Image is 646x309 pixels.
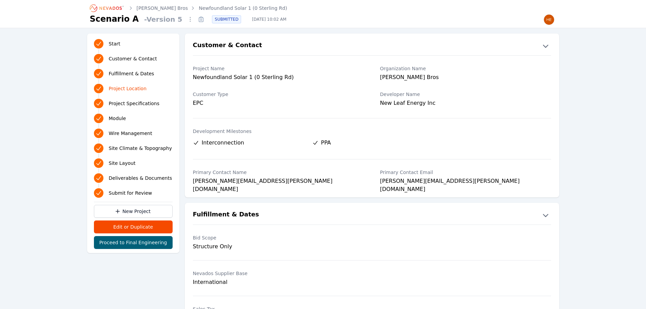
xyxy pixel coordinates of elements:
label: Organization Name [380,65,551,72]
label: Developer Name [380,91,551,98]
span: Interconnection [202,139,244,147]
button: Edit or Duplicate [94,220,173,233]
span: PPA [321,139,331,147]
div: [PERSON_NAME][EMAIL_ADDRESS][PERSON_NAME][DOMAIN_NAME] [380,177,551,187]
span: Fulfillment & Dates [109,70,154,77]
span: Module [109,115,126,122]
label: Nevados Supplier Base [193,270,364,277]
span: Site Layout [109,160,136,167]
label: Primary Contact Name [193,169,364,176]
a: Newfoundland Solar 1 (0 Sterling Rd) [199,5,287,12]
div: New Leaf Energy Inc [380,99,551,109]
button: Customer & Contact [185,40,559,51]
nav: Breadcrumb [90,3,287,14]
label: Primary Contact Email [380,169,551,176]
label: Project Name [193,65,364,72]
span: Submit for Review [109,190,152,196]
div: Structure Only [193,243,364,251]
img: Henar Luque [544,14,554,25]
label: Bid Scope [193,234,364,241]
span: Project Location [109,85,147,92]
div: International [193,278,364,286]
span: Start [109,40,120,47]
label: Customer Type [193,91,364,98]
span: Customer & Contact [109,55,157,62]
label: Development Milestones [193,128,551,135]
a: New Project [94,205,173,218]
span: Project Specifications [109,100,160,107]
span: - Version 5 [141,15,185,24]
h1: Scenario A [90,14,139,24]
span: Wire Management [109,130,152,137]
nav: Progress [94,38,173,199]
div: Newfoundland Solar 1 (0 Sterling Rd) [193,73,364,83]
span: [DATE] 10:02 AM [247,17,292,22]
div: SUBMITTED [212,15,241,23]
div: EPC [193,99,364,107]
span: Deliverables & Documents [109,175,172,181]
div: [PERSON_NAME][EMAIL_ADDRESS][PERSON_NAME][DOMAIN_NAME] [193,177,364,187]
button: Fulfillment & Dates [185,210,559,220]
div: [PERSON_NAME] Bros [380,73,551,83]
span: Site Climate & Topography [109,145,172,152]
button: Proceed to Final Engineering [94,236,173,249]
a: [PERSON_NAME] Bros [137,5,188,12]
h2: Customer & Contact [193,40,262,51]
h2: Fulfillment & Dates [193,210,259,220]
